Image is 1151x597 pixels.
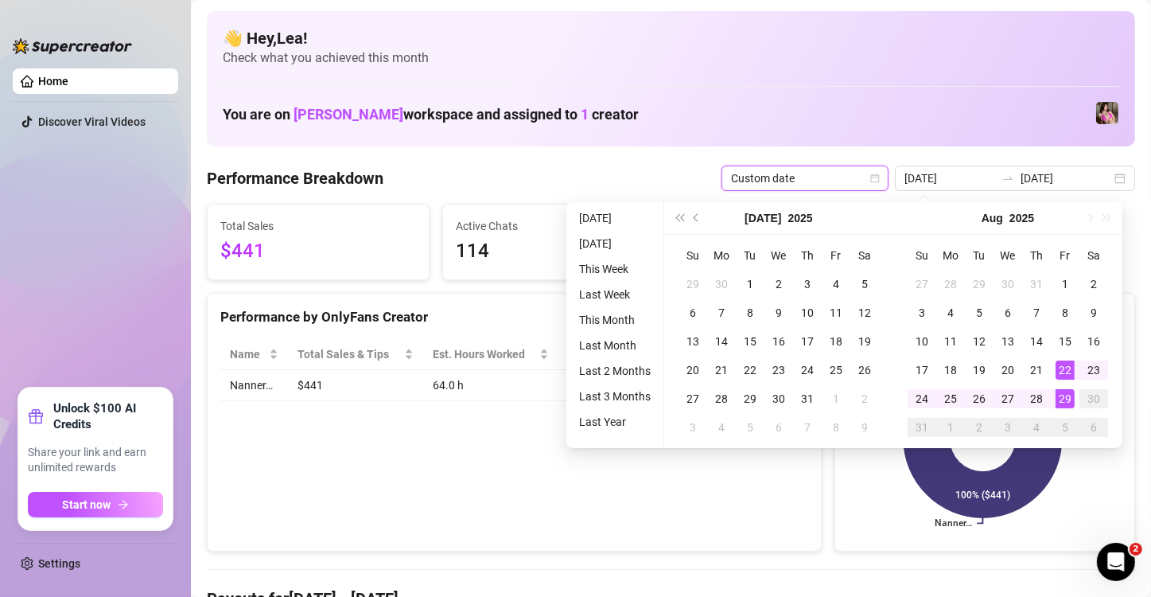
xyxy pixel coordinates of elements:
div: 11 [826,303,846,322]
td: 2025-07-16 [764,327,793,356]
img: Nanner [1096,102,1118,124]
div: 12 [855,303,874,322]
span: calendar [870,174,880,183]
td: 2025-08-18 [936,356,965,384]
th: Th [793,241,822,270]
div: 26 [855,361,874,380]
div: 20 [998,361,1017,380]
td: 2025-09-01 [936,413,965,442]
td: 2025-08-08 [822,413,850,442]
div: 30 [998,275,1017,294]
td: 2025-08-19 [965,356,994,384]
td: 2025-08-01 [1051,270,1079,298]
td: 2025-07-15 [736,327,764,356]
td: 2025-07-30 [994,270,1022,298]
div: 6 [998,303,1017,322]
li: Last Week [573,285,657,304]
div: 31 [1027,275,1046,294]
div: 9 [769,303,788,322]
div: 14 [1027,332,1046,351]
td: 2025-08-07 [793,413,822,442]
strong: Unlock $100 AI Credits [53,400,163,432]
div: 9 [1084,303,1103,322]
td: 2025-08-21 [1022,356,1051,384]
th: Sa [1079,241,1108,270]
div: Est. Hours Worked [433,345,536,363]
div: 8 [741,303,760,322]
td: 2025-09-05 [1051,413,1079,442]
div: 27 [998,389,1017,408]
iframe: Intercom live chat [1097,543,1135,581]
td: 2025-07-30 [764,384,793,413]
td: 2025-08-08 [1051,298,1079,327]
input: End date [1021,170,1111,187]
td: 2025-07-20 [679,356,707,384]
td: 2025-08-20 [994,356,1022,384]
div: 5 [970,303,989,322]
img: logo-BBDzfeDw.svg [13,38,132,54]
div: 1 [941,418,960,437]
div: 30 [1084,389,1103,408]
td: 2025-08-28 [1022,384,1051,413]
td: 2025-08-11 [936,327,965,356]
th: Fr [822,241,850,270]
span: 1 [581,106,589,123]
td: 2025-07-21 [707,356,736,384]
h1: You are on workspace and assigned to creator [223,106,639,123]
td: 2025-08-01 [822,384,850,413]
div: 7 [1027,303,1046,322]
div: 6 [769,418,788,437]
span: Name [230,345,266,363]
span: Total Sales & Tips [297,345,400,363]
td: 2025-07-28 [936,270,965,298]
div: 13 [998,332,1017,351]
div: 31 [798,389,817,408]
span: to [1001,172,1014,185]
td: 2025-08-24 [908,384,936,413]
div: 5 [741,418,760,437]
li: This Month [573,310,657,330]
h4: 👋 Hey, Lea ! [223,27,1119,49]
td: Nanner… [220,370,288,401]
span: 114 [456,236,651,267]
td: 2025-08-03 [679,413,707,442]
div: 1 [1056,275,1075,294]
div: 17 [912,361,931,380]
td: 2025-08-15 [1051,327,1079,356]
td: 2025-07-03 [793,270,822,298]
td: 2025-07-04 [822,270,850,298]
div: 31 [912,418,931,437]
button: Choose a month [982,202,1003,234]
div: 4 [1027,418,1046,437]
th: Su [908,241,936,270]
div: 15 [1056,332,1075,351]
div: 13 [683,332,702,351]
div: 12 [970,332,989,351]
div: 2 [855,389,874,408]
span: swap-right [1001,172,1014,185]
td: 2025-08-29 [1051,384,1079,413]
td: 2025-08-25 [936,384,965,413]
td: 2025-07-05 [850,270,879,298]
td: 64.0 h [423,370,558,401]
th: Mo [707,241,736,270]
div: 1 [826,389,846,408]
td: 2025-09-02 [965,413,994,442]
td: 2025-07-09 [764,298,793,327]
th: We [764,241,793,270]
span: $441 [220,236,416,267]
div: 8 [826,418,846,437]
li: [DATE] [573,234,657,253]
td: 2025-08-12 [965,327,994,356]
button: Choose a year [1009,202,1034,234]
div: 6 [683,303,702,322]
li: Last Year [573,412,657,431]
div: 20 [683,361,702,380]
div: 25 [941,389,960,408]
div: 7 [798,418,817,437]
li: [DATE] [573,209,657,228]
div: 24 [912,389,931,408]
td: 2025-09-06 [1079,413,1108,442]
td: 2025-08-17 [908,356,936,384]
div: 4 [826,275,846,294]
